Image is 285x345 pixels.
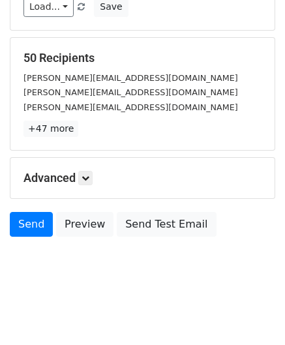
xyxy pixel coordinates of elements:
[56,212,113,237] a: Preview
[10,212,53,237] a: Send
[23,171,262,185] h5: Advanced
[23,87,238,97] small: [PERSON_NAME][EMAIL_ADDRESS][DOMAIN_NAME]
[23,73,238,83] small: [PERSON_NAME][EMAIL_ADDRESS][DOMAIN_NAME]
[23,51,262,65] h5: 50 Recipients
[23,121,78,137] a: +47 more
[117,212,216,237] a: Send Test Email
[23,102,238,112] small: [PERSON_NAME][EMAIL_ADDRESS][DOMAIN_NAME]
